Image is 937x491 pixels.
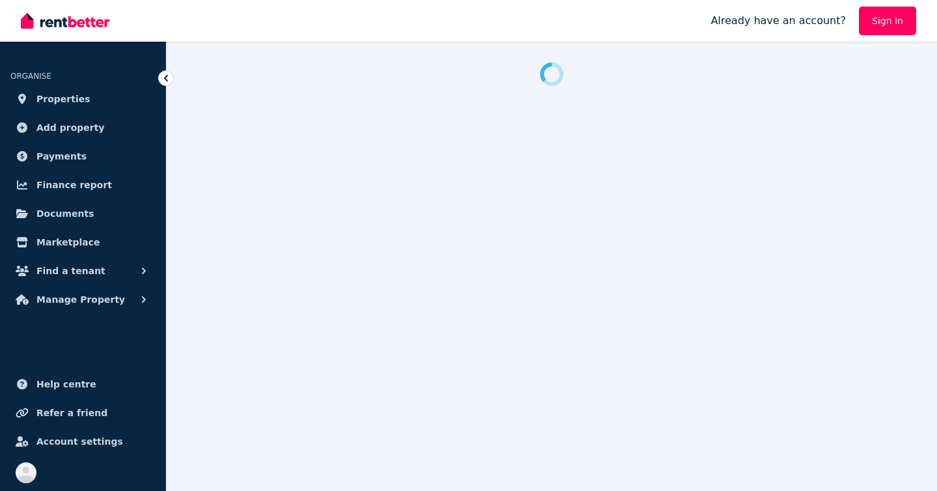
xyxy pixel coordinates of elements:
[10,72,51,81] span: ORGANISE
[10,258,156,284] button: Find a tenant
[36,177,112,193] span: Finance report
[36,148,87,164] span: Payments
[10,229,156,255] a: Marketplace
[36,234,100,250] span: Marketplace
[859,7,916,35] a: Sign In
[10,428,156,455] a: Account settings
[36,91,90,107] span: Properties
[10,201,156,227] a: Documents
[10,86,156,112] a: Properties
[36,405,107,421] span: Refer a friend
[36,263,105,279] span: Find a tenant
[711,13,846,29] span: Already have an account?
[36,434,123,449] span: Account settings
[36,376,96,392] span: Help centre
[36,292,125,307] span: Manage Property
[10,172,156,198] a: Finance report
[36,206,94,221] span: Documents
[10,400,156,426] a: Refer a friend
[36,120,105,135] span: Add property
[21,11,109,31] img: RentBetter
[10,115,156,141] a: Add property
[10,371,156,397] a: Help centre
[10,287,156,313] button: Manage Property
[10,143,156,169] a: Payments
